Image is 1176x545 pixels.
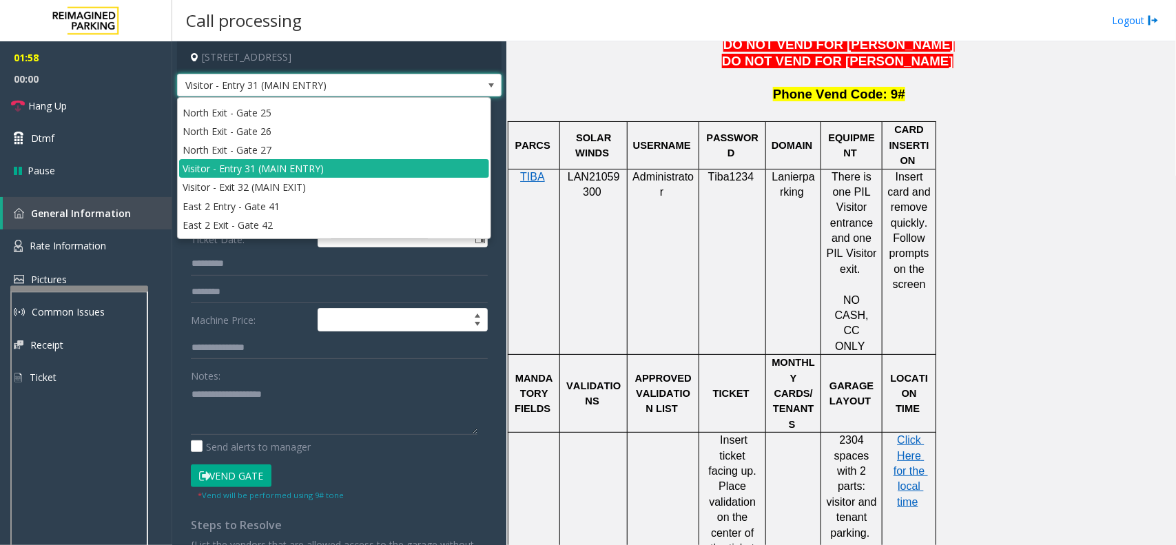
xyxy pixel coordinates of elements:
[894,434,928,508] span: Click Here for the local time
[179,122,489,141] li: North Exit - Gate 26
[520,171,545,183] span: TIBA
[713,388,750,399] span: TICKET
[30,239,106,252] span: Rate Information
[177,41,502,74] h4: [STREET_ADDRESS]
[708,171,754,183] span: Tiba1234
[179,159,489,178] li: Visitor - Entry 31 (MAIN ENTRY)
[1148,13,1159,28] img: logout
[568,171,620,198] span: LAN21059300
[835,294,871,352] span: NO CASH, CC ONLY
[191,440,311,454] label: Send alerts to manager
[31,131,54,145] span: Dtmf
[472,228,487,247] span: Toggle popup
[566,380,621,407] span: VALIDATIONS
[827,434,880,538] span: 2304 spaces with 2 parts: visitor and tenant parking.
[179,216,489,234] li: East 2 Exit - Gate 42
[633,140,691,151] span: USERNAME
[520,172,545,183] a: TIBA
[891,373,929,415] span: LOCATION TIME
[3,197,172,229] a: General Information
[179,197,489,216] li: East 2 Entry - Gate 41
[772,140,812,151] span: DOMAIN
[468,320,487,331] span: Decrease value
[829,132,876,158] span: EQUIPMENT
[857,263,860,275] span: .
[894,435,928,508] a: Click Here for the local time
[14,275,24,284] img: 'icon'
[723,37,955,52] span: DO NOT VEND FOR [PERSON_NAME]
[198,490,344,500] small: Vend will be performed using 9# tone
[179,234,489,253] li: West 2 Entry - Gate 51
[179,178,489,196] li: Visitor - Exit 32 (MAIN EXIT)
[191,464,271,488] button: Vend Gate
[179,103,489,122] li: North Exit - Gate 25
[28,99,67,113] span: Hang Up
[829,380,876,407] span: GARAGE LAYOUT
[14,240,23,252] img: 'icon'
[827,171,880,275] span: There is one PIL Visitor entrance and one PIL Visitor exit
[468,309,487,320] span: Increase value
[773,87,905,101] span: Phone Vend Code: 9#
[772,357,815,430] span: MONTHLY CARDS/TENANTS
[191,364,220,383] label: Notes:
[772,171,815,198] span: Lanierparking
[191,519,488,532] h4: Steps to Resolve
[706,132,759,158] span: PASSWORD
[635,373,694,415] span: APPROVED VALIDATION LIST
[515,140,550,151] span: PARCS
[179,141,489,159] li: North Exit - Gate 27
[187,308,314,331] label: Machine Price:
[1112,13,1159,28] a: Logout
[179,3,309,37] h3: Call processing
[14,208,24,218] img: 'icon'
[178,74,436,96] span: Visitor - Entry 31 (MAIN ENTRY)
[575,132,614,158] span: SOLAR WINDS
[515,373,553,415] span: MANDATORY FIELDS
[889,124,929,166] span: CARD INSERTION
[31,207,131,220] span: General Information
[31,273,67,286] span: Pictures
[722,54,953,68] span: DO NOT VEND FOR [PERSON_NAME]
[28,163,55,178] span: Pause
